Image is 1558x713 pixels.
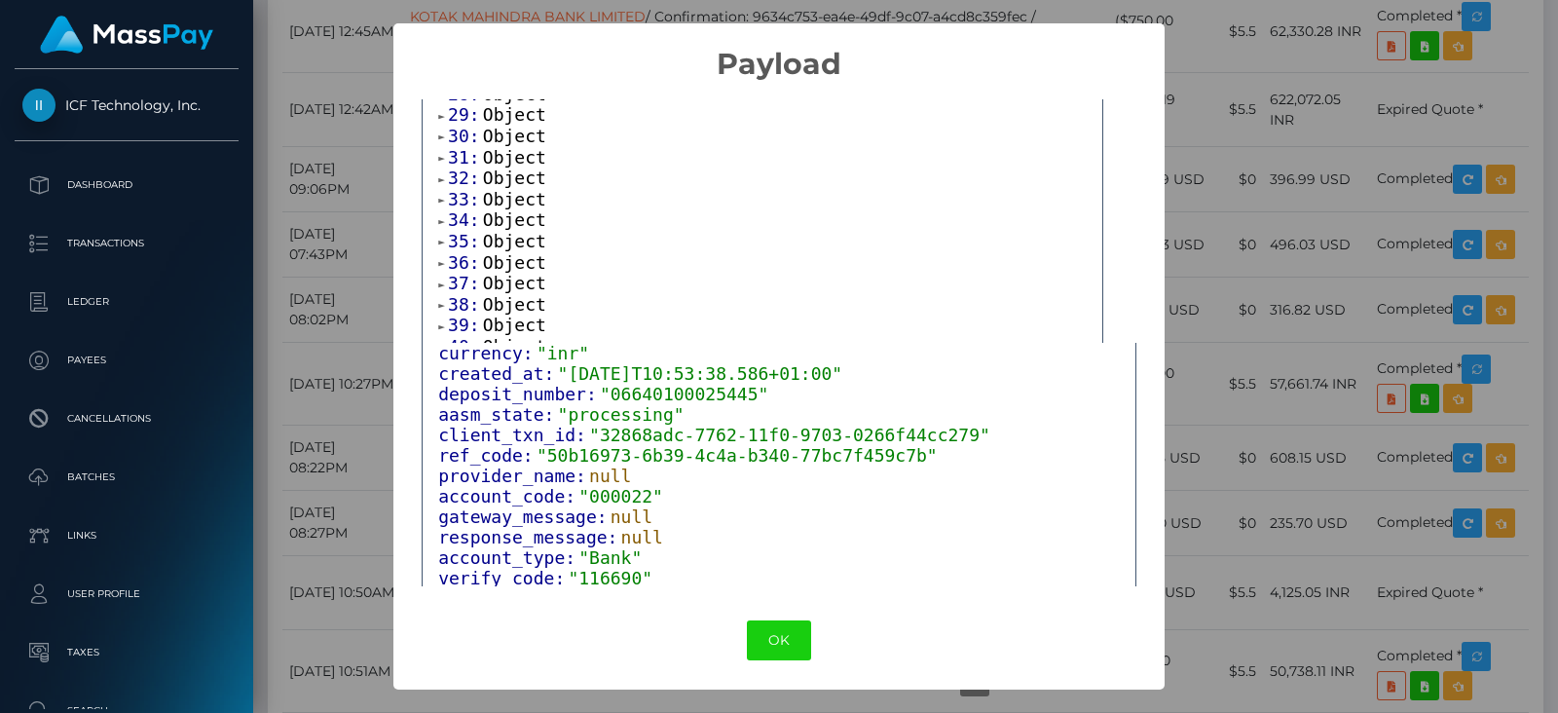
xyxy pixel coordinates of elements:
span: "processing" [558,404,685,425]
span: currency: [438,343,537,363]
p: Batches [22,463,231,492]
span: null [589,466,631,486]
p: Cancellations [22,404,231,433]
span: "32868adc-7762-11f0-9703-0266f44cc279" [589,425,990,445]
span: Object [483,315,546,335]
span: Object [483,336,546,356]
p: Ledger [22,287,231,317]
span: created_at: [438,363,557,384]
span: response_message: [438,527,620,547]
span: 39: [448,315,483,335]
span: Object [483,126,546,146]
span: 33: [448,189,483,209]
span: Object [483,231,546,251]
span: "116690" [568,568,652,588]
span: "inr" [537,343,589,363]
span: "Bank" [578,547,642,568]
span: "[DATE]T10:53:38.586+01:00" [558,363,843,384]
span: 38: [448,294,483,315]
span: Object [483,104,546,125]
p: Payees [22,346,231,375]
span: 31: [448,147,483,168]
span: Object [483,294,546,315]
span: 37: [448,273,483,293]
span: ICF Technology, Inc. [15,96,239,114]
span: 40: [448,336,483,356]
span: Object [483,147,546,168]
span: gateway_message: [438,507,611,527]
span: null [621,527,663,547]
p: User Profile [22,580,231,609]
p: Links [22,521,231,550]
span: null [611,507,652,527]
span: Object [483,209,546,230]
p: Dashboard [22,170,231,200]
span: aasm_state: [438,404,557,425]
button: OK [747,620,811,660]
span: Object [483,189,546,209]
span: 30: [448,126,483,146]
span: 34: [448,209,483,230]
span: 36: [448,252,483,273]
span: "000022" [578,486,663,507]
span: client_txn_id: [438,425,589,445]
span: account_type: [438,547,578,568]
p: Taxes [22,638,231,667]
span: 29: [448,104,483,125]
span: "50b16973-6b39-4c4a-b340-77bc7f459c7b" [537,445,938,466]
span: verify_code: [438,568,568,588]
span: 32: [448,168,483,188]
span: deposit_number: [438,384,600,404]
span: ref_code: [438,445,537,466]
img: ICF Technology, Inc. [22,89,56,122]
span: 35: [448,231,483,251]
span: provider_name: [438,466,589,486]
img: MassPay Logo [40,16,213,54]
span: Object [483,252,546,273]
span: Object [483,273,546,293]
p: Transactions [22,229,231,258]
span: account_code: [438,486,578,507]
span: "06640100025445" [600,384,768,404]
span: Object [483,168,546,188]
h2: Payload [393,23,1164,82]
